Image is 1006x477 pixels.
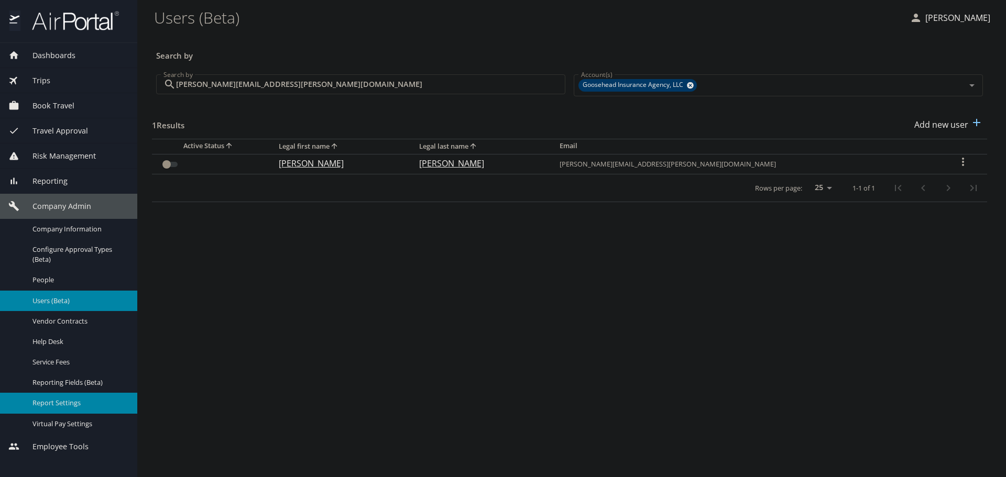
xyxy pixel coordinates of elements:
p: [PERSON_NAME] [922,12,990,24]
span: Goosehead Insurance Agency, LLC [578,80,690,91]
span: Users (Beta) [32,296,125,306]
div: Goosehead Insurance Agency, LLC [578,79,697,92]
p: 1-1 of 1 [852,185,875,192]
h1: Users (Beta) [154,1,901,34]
th: Email [551,139,939,154]
span: Travel Approval [19,125,88,137]
p: [PERSON_NAME] [279,157,398,170]
span: Service Fees [32,357,125,367]
h3: Search by [156,43,983,62]
button: sort [468,142,479,152]
span: Dashboards [19,50,75,61]
span: Reporting Fields (Beta) [32,378,125,387]
img: airportal-logo.png [20,10,119,31]
button: [PERSON_NAME] [905,8,994,27]
p: Rows per page: [755,185,802,192]
p: [PERSON_NAME] [419,157,539,170]
span: Risk Management [19,150,96,162]
button: Add new user [910,113,987,136]
table: User Search Table [152,139,987,202]
select: rows per page [806,180,836,196]
th: Active Status [152,139,270,154]
span: Vendor Contracts [32,316,125,326]
input: Search by name or email [176,74,565,94]
span: Help Desk [32,337,125,347]
p: Add new user [914,118,968,131]
span: Configure Approval Types (Beta) [32,245,125,264]
span: Employee Tools [19,441,89,452]
span: Virtual Pay Settings [32,419,125,429]
span: Reporting [19,175,68,187]
span: People [32,275,125,285]
span: Company Information [32,224,125,234]
button: sort [330,142,340,152]
th: Legal first name [270,139,411,154]
img: icon-airportal.png [9,10,20,31]
td: [PERSON_NAME][EMAIL_ADDRESS][PERSON_NAME][DOMAIN_NAME] [551,154,939,174]
span: Company Admin [19,201,91,212]
span: Report Settings [32,398,125,408]
button: Open [965,78,979,93]
span: Book Travel [19,100,74,112]
span: Trips [19,75,50,86]
h3: 1 Results [152,113,184,131]
th: Legal last name [411,139,551,154]
button: sort [224,141,235,151]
